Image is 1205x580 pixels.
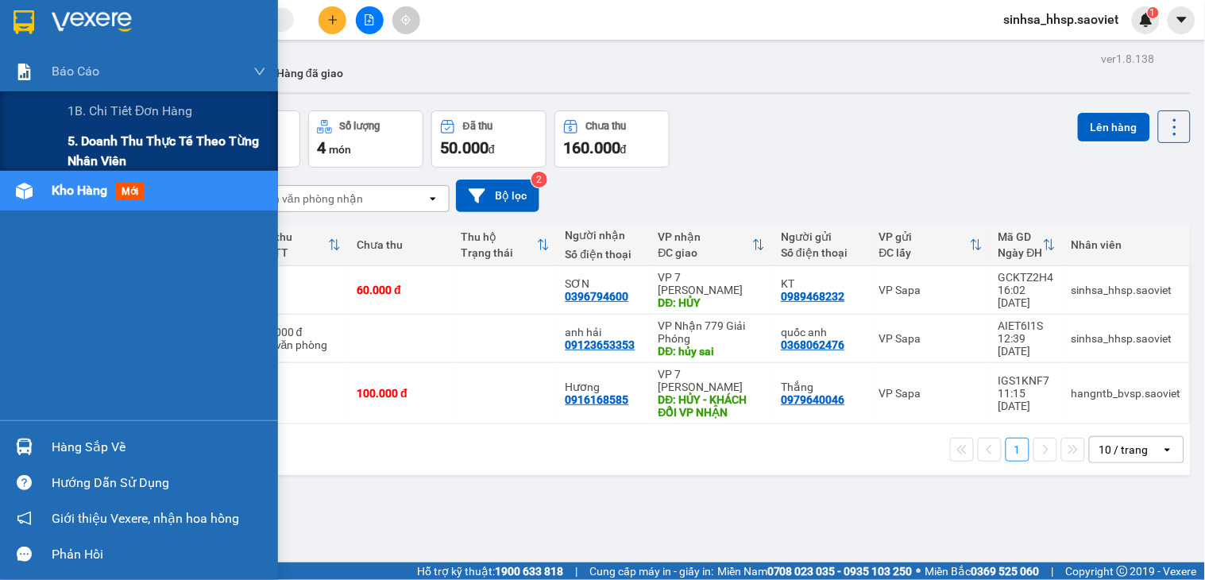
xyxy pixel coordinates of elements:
div: Thu hộ [461,230,536,243]
div: VP Sapa [879,284,983,296]
div: 12:39 [DATE] [998,332,1056,358]
span: sinhsa_hhsp.saoviet [991,10,1132,29]
th: Toggle SortBy [871,224,991,266]
span: Miền Bắc [925,563,1040,580]
th: Toggle SortBy [251,224,349,266]
button: Số lượng4món [308,110,423,168]
button: Bộ lọc [456,180,539,212]
div: 0396794600 [566,290,629,303]
span: message [17,547,32,562]
span: đ [489,143,495,156]
div: Hướng dẫn sử dụng [52,471,266,495]
th: Toggle SortBy [991,224,1064,266]
div: Phản hồi [52,543,266,566]
strong: 0708 023 035 - 0935 103 250 [767,565,913,578]
div: KT [781,277,863,290]
div: 100.000 đ [357,387,445,400]
span: 1 [1150,7,1156,18]
div: hangntb_bvsp.saoviet [1072,387,1181,400]
th: Toggle SortBy [651,224,774,266]
div: IGS1KNF7 [998,374,1056,387]
div: Trạng thái [461,246,536,259]
button: Chưa thu160.000đ [554,110,670,168]
span: Cung cấp máy in - giấy in: [589,563,713,580]
div: VP Sapa [879,332,983,345]
span: Báo cáo [52,61,99,81]
div: AIET6I1S [998,319,1056,332]
div: Mã GD [998,230,1043,243]
sup: 1 [1148,7,1159,18]
span: ⚪️ [917,568,921,574]
span: caret-down [1175,13,1189,27]
div: 0916168585 [566,393,629,406]
div: Chưa thu [357,238,445,251]
div: VP Sapa [879,387,983,400]
div: Hương [566,381,643,393]
img: warehouse-icon [16,183,33,199]
div: VP 7 [PERSON_NAME] [659,271,766,296]
div: Hàng sắp về [52,435,266,459]
div: ver 1.8.138 [1102,50,1155,68]
sup: 2 [531,172,547,188]
span: | [1052,563,1054,580]
div: 10 / trang [1099,442,1149,458]
span: 4 [317,138,326,157]
span: plus [327,14,338,25]
div: 16:02 [DATE] [998,284,1056,309]
div: SƠN [566,277,643,290]
div: DĐ: HỦY [659,296,766,309]
span: Kho hàng [52,183,107,198]
strong: 0369 525 060 [971,565,1040,578]
div: VP Nhận 779 Giải Phóng [659,319,766,345]
div: Thắng [781,381,863,393]
button: Lên hàng [1078,113,1150,141]
th: Toggle SortBy [453,224,557,266]
div: Số điện thoại [566,248,643,261]
svg: open [427,192,439,205]
div: Người nhận [566,229,643,242]
div: 11:15 [DATE] [998,387,1056,412]
div: anh hải [566,326,643,338]
div: quốc anh [781,326,863,338]
img: logo-vxr [14,10,34,34]
span: | [575,563,577,580]
span: 1B. Chi tiết đơn hàng [68,101,193,121]
button: caret-down [1168,6,1195,34]
span: question-circle [17,475,32,490]
div: 0989468232 [781,290,844,303]
div: Tại văn phòng [259,338,341,351]
img: icon-new-feature [1139,13,1153,27]
div: ĐC giao [659,246,753,259]
button: aim [392,6,420,34]
div: Chọn văn phòng nhận [253,191,363,207]
div: DĐ: HỦY - KHÁCH ĐỔI VP NHẬN [659,393,766,419]
div: 0979640046 [781,393,844,406]
span: copyright [1117,566,1128,577]
button: Đã thu50.000đ [431,110,546,168]
div: sinhsa_hhsp.saoviet [1072,332,1181,345]
span: Hỗ trợ kỹ thuật: [417,563,563,580]
span: món [329,143,351,156]
div: Chưa thu [586,121,627,132]
div: 0368062476 [781,338,844,351]
strong: 1900 633 818 [495,565,563,578]
span: Giới thiệu Vexere, nhận hoa hồng [52,508,239,528]
div: Ngày ĐH [998,246,1043,259]
button: file-add [356,6,384,34]
span: mới [115,183,145,200]
button: Hàng đã giao [264,54,356,92]
img: warehouse-icon [16,439,33,455]
span: down [253,65,266,78]
div: 09123653353 [566,338,635,351]
div: 50.000 đ [259,326,341,338]
img: solution-icon [16,64,33,80]
div: HTTT [259,246,328,259]
div: Số điện thoại [781,246,863,259]
div: ĐC lấy [879,246,970,259]
div: VP 7 [PERSON_NAME] [659,368,766,393]
span: đ [620,143,627,156]
span: 5. Doanh thu thực tế theo từng nhân viên [68,131,266,171]
div: Nhân viên [1072,238,1181,251]
span: 50.000 [440,138,489,157]
svg: open [1161,443,1174,456]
